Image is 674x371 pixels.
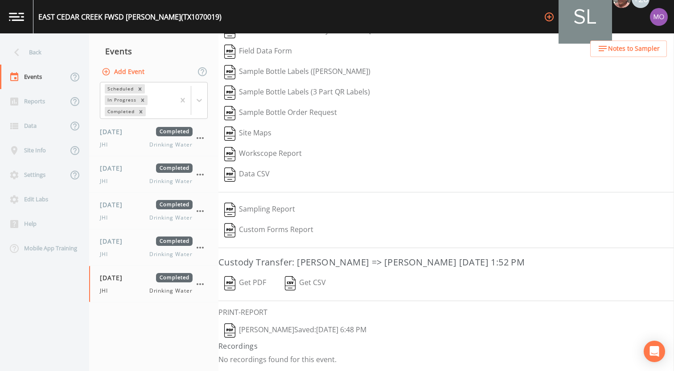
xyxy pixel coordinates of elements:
button: Add Event [100,64,148,80]
button: Sample Bottle Labels (3 Part QR Labels) [218,82,376,103]
button: Field Data Form [218,41,298,62]
button: Sampling Report [218,200,301,220]
button: Notes to Sampler [590,41,667,57]
div: In Progress [105,95,138,105]
div: Events [89,40,218,62]
span: Completed [156,273,193,282]
span: [DATE] [100,200,129,209]
span: [DATE] [100,127,129,136]
img: svg%3e [224,167,235,182]
button: Sample Bottle Labels ([PERSON_NAME]) [218,62,376,82]
span: [DATE] [100,163,129,173]
img: svg%3e [224,86,235,100]
div: Open Intercom Messenger [644,341,665,362]
div: EAST CEDAR CREEK FWSD [PERSON_NAME] (TX1070019) [38,12,222,22]
span: Drinking Water [149,287,193,295]
span: JHI [100,177,113,185]
button: Sample Bottle Order Request [218,103,343,123]
a: [DATE]CompletedJHIDrinking Water [89,193,218,229]
img: svg%3e [224,126,235,141]
span: JHI [100,287,113,295]
button: Custom Forms Report [218,220,319,241]
img: svg%3e [224,323,235,338]
button: Workscope Report [218,144,308,164]
div: Remove In Progress [138,95,148,105]
span: Notes to Sampler [608,43,660,54]
img: 4e251478aba98ce068fb7eae8f78b90c [650,8,668,26]
span: JHI [100,141,113,149]
span: Drinking Water [149,141,193,149]
button: Data CSV [218,164,275,185]
a: [DATE]CompletedJHIDrinking Water [89,156,218,193]
button: [PERSON_NAME]Saved:[DATE] 6:48 PM [218,320,372,341]
span: Completed [156,236,193,246]
span: [DATE] [100,236,129,246]
div: Remove Scheduled [135,84,145,94]
span: Drinking Water [149,214,193,222]
a: [DATE]CompletedJHIDrinking Water [89,229,218,266]
span: [DATE] [100,273,129,282]
img: svg%3e [224,45,235,59]
img: svg%3e [224,147,235,161]
h3: Custody Transfer: [PERSON_NAME] => [PERSON_NAME] [DATE] 1:52 PM [218,255,674,269]
a: [DATE]CompletedJHIDrinking Water [89,120,218,156]
button: Site Maps [218,123,277,144]
span: Completed [156,200,193,209]
h6: PRINT-REPORT [218,308,674,317]
button: Get CSV [279,273,332,294]
span: JHI [100,214,113,222]
span: Drinking Water [149,177,193,185]
div: Scheduled [105,84,135,94]
div: Completed [105,107,136,116]
span: Drinking Water [149,250,193,258]
img: svg%3e [224,276,235,290]
div: Remove Completed [136,107,146,116]
img: svg%3e [224,106,235,120]
span: Completed [156,127,193,136]
img: logo [9,12,24,21]
img: svg%3e [224,223,235,237]
img: svg%3e [285,276,296,290]
span: Completed [156,163,193,173]
img: svg%3e [224,203,235,217]
a: [DATE]CompletedJHIDrinking Water [89,266,218,302]
p: No recordings found for this event. [218,355,674,364]
span: JHI [100,250,113,258]
h4: Recordings [218,341,674,351]
button: Get PDF [218,273,272,294]
img: svg%3e [224,65,235,79]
